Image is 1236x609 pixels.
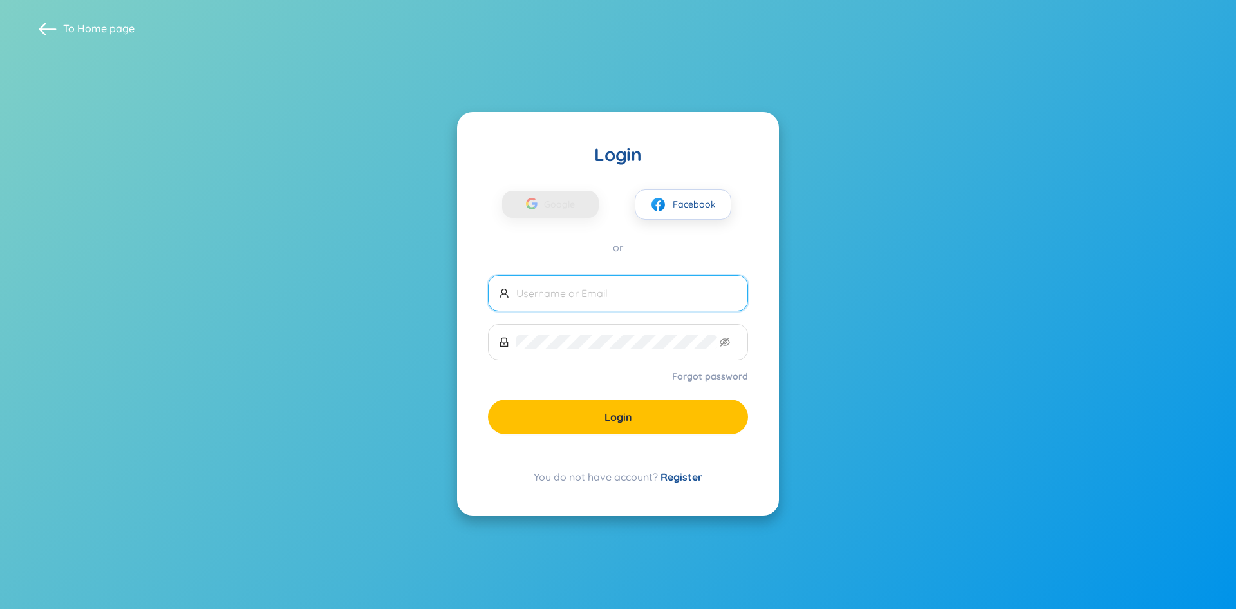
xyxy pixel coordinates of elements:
[488,240,748,255] div: or
[63,21,135,35] span: To
[499,337,509,347] span: lock
[544,191,581,218] span: Google
[673,197,716,211] span: Facebook
[502,191,599,218] button: Google
[77,22,135,35] a: Home page
[604,410,632,424] span: Login
[488,400,748,434] button: Login
[499,288,509,298] span: user
[720,337,730,347] span: eye-invisible
[635,189,731,220] button: facebookFacebook
[650,197,666,213] img: facebook
[660,470,702,483] a: Register
[488,469,748,485] div: You do not have account?
[516,286,737,300] input: Username or Email
[672,370,748,383] a: Forgot password
[488,143,748,166] div: Login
